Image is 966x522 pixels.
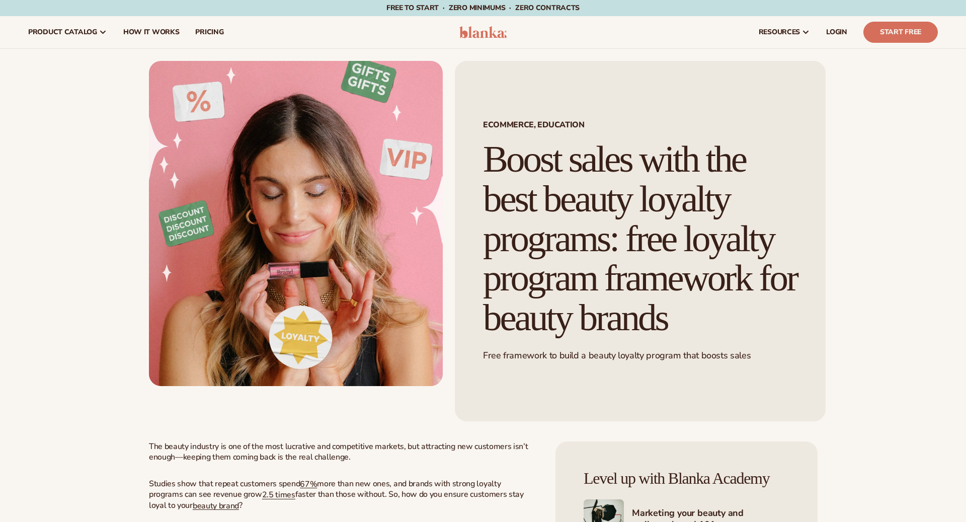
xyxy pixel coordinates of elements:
span: faster than those without. So, how do you ensure customers stay loyal to your [149,489,524,511]
span: Ecommerce, Education [483,121,797,129]
a: How It Works [115,16,188,48]
a: pricing [187,16,231,48]
span: Studies show that repeat customers spend [149,478,300,489]
a: LOGIN [818,16,855,48]
span: pricing [195,28,223,36]
span: ? [239,500,243,511]
span: LOGIN [826,28,847,36]
span: How It Works [123,28,180,36]
h4: Level up with Blanka Academy [584,470,789,487]
span: Free to start · ZERO minimums · ZERO contracts [386,3,580,13]
span: resources [759,28,800,36]
span: product catalog [28,28,97,36]
img: logo [459,26,507,38]
span: more than new ones, and brands with strong loyalty programs can see revenue grow [149,478,501,500]
span: The beauty industry is one of the most lucrative and competitive markets, but attracting new cust... [149,441,528,463]
h1: Boost sales with the best beauty loyalty programs: free loyalty program framework for beauty brands [483,139,797,338]
a: 67% [300,478,317,489]
a: beauty brand [193,500,239,511]
img: boost loyalty with customers, posing with beauty product [149,61,443,386]
a: product catalog [20,16,115,48]
a: 2.5 times [262,489,295,500]
p: Free framework to build a beauty loyalty program that boosts sales [483,350,797,361]
a: resources [751,16,818,48]
a: Start Free [863,22,938,43]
